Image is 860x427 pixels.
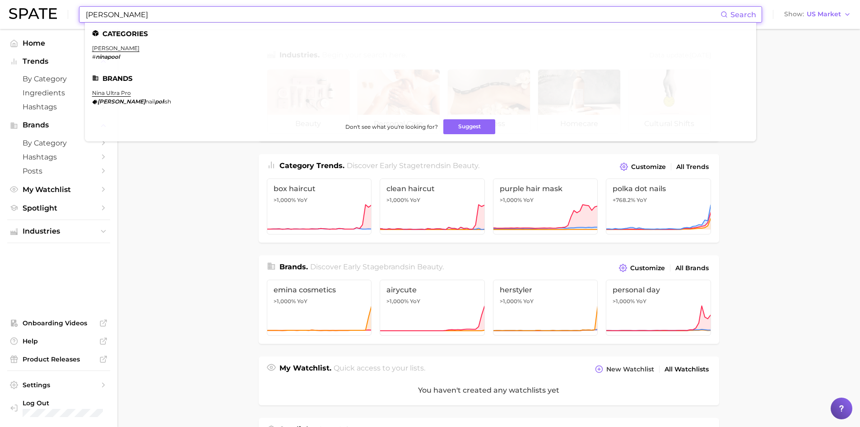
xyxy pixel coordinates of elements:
a: Settings [7,378,110,392]
a: All Watchlists [662,363,711,375]
span: YoY [297,197,307,204]
span: YoY [410,298,420,305]
span: >1,000% [500,298,522,305]
a: Spotlight [7,201,110,215]
span: polka dot nails [613,184,704,193]
input: Search here for a brand, industry, or ingredient [85,7,721,22]
span: beauty [417,263,442,271]
span: >1,000% [386,197,409,203]
a: purple hair mask>1,000% YoY [493,178,598,235]
button: Trends [7,55,110,68]
a: personal day>1,000% YoY [606,280,711,336]
span: by Category [23,139,95,147]
span: beauty [453,161,478,170]
a: by Category [7,136,110,150]
span: emina cosmetics [274,286,365,294]
span: YoY [637,197,647,204]
a: Log out. Currently logged in with e-mail susan.littell@kao.com. [7,396,110,420]
button: Customize [618,160,668,173]
a: box haircut>1,000% YoY [267,178,372,235]
span: Ingredients [23,89,95,97]
h2: Quick access to your lists. [334,363,425,375]
span: nail [145,98,155,105]
span: Home [23,39,95,47]
a: Posts [7,164,110,178]
span: Discover Early Stage brands in . [310,263,444,271]
span: airycute [386,286,478,294]
span: Brands . [279,263,308,271]
span: >1,000% [613,298,635,305]
span: Brands [23,121,95,129]
a: by Category [7,72,110,86]
span: Spotlight [23,204,95,212]
a: Onboarding Videos [7,316,110,330]
a: nina ultra pro [92,89,131,96]
a: polka dot nails+768.2% YoY [606,178,711,235]
a: All Brands [673,262,711,274]
a: All Trends [674,161,711,173]
a: My Watchlist [7,183,110,197]
span: Hashtags [23,103,95,111]
span: by Category [23,75,95,83]
a: [PERSON_NAME] [92,45,139,52]
span: New Watchlist [606,366,654,373]
em: [PERSON_NAME] [98,98,145,105]
button: Brands [7,118,110,132]
span: personal day [613,286,704,294]
li: Categories [92,30,749,38]
span: Customize [630,264,665,272]
a: Help [7,334,110,348]
a: airycute>1,000% YoY [380,280,485,336]
span: Discover Early Stage trends in . [347,161,479,170]
span: Onboarding Videos [23,319,95,327]
button: New Watchlist [593,363,656,375]
button: Suggest [443,119,495,134]
em: pol [155,98,163,105]
span: Trends [23,57,95,66]
li: Brands [92,75,749,82]
span: Hashtags [23,153,95,161]
span: YoY [410,197,420,204]
span: Product Releases [23,355,95,363]
span: ish [163,98,171,105]
span: >1,000% [500,197,522,203]
span: >1,000% [386,298,409,305]
span: Log Out [23,399,103,407]
a: Home [7,36,110,50]
span: US Market [807,12,841,17]
span: Posts [23,167,95,175]
span: All Trends [676,163,709,171]
span: All Watchlists [665,366,709,373]
span: Don't see what you're looking for? [345,123,438,130]
span: Show [784,12,804,17]
a: clean haircut>1,000% YoY [380,178,485,235]
span: purple hair mask [500,184,591,193]
span: YoY [523,298,534,305]
a: herstyler>1,000% YoY [493,280,598,336]
span: # [92,53,96,60]
span: Search [730,10,756,19]
a: Hashtags [7,100,110,114]
img: SPATE [9,8,57,19]
button: ShowUS Market [782,9,853,20]
span: clean haircut [386,184,478,193]
span: YoY [523,197,534,204]
span: YoY [297,298,307,305]
div: You haven't created any watchlists yet [259,375,719,405]
span: My Watchlist [23,185,95,194]
span: >1,000% [274,298,296,305]
a: Ingredients [7,86,110,100]
h1: My Watchlist. [279,363,331,375]
em: ninapool [96,53,120,60]
span: Settings [23,381,95,389]
span: >1,000% [274,197,296,203]
span: All Brands [675,264,709,272]
span: Category Trends . [279,161,344,170]
span: Help [23,337,95,345]
span: YoY [636,298,646,305]
span: Customize [631,163,666,171]
span: herstyler [500,286,591,294]
span: +768.2% [613,197,635,203]
a: Product Releases [7,352,110,366]
button: Industries [7,225,110,238]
